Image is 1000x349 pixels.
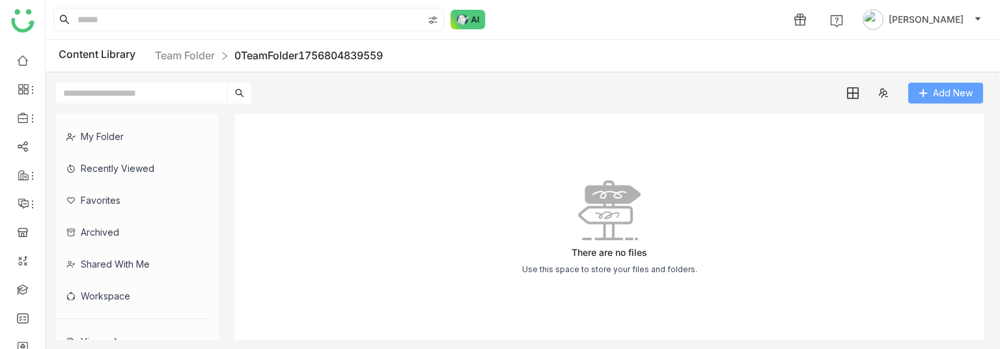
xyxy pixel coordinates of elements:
[847,87,859,99] img: grid.svg
[578,180,641,240] img: No data
[56,152,209,184] div: Recently Viewed
[59,48,383,64] div: Content Library
[863,9,883,30] img: avatar
[428,15,438,25] img: search-type.svg
[572,247,647,258] div: There are no files
[56,184,209,216] div: Favorites
[56,280,209,312] div: Workspace
[56,120,209,152] div: My Folder
[908,83,983,104] button: Add New
[889,12,964,27] span: [PERSON_NAME]
[11,9,35,33] img: logo
[933,86,973,100] span: Add New
[66,336,121,347] div: Views
[56,248,209,280] div: Shared with me
[451,10,486,29] img: ask-buddy-normal.svg
[234,49,383,62] a: 0TeamFolder1756804839559
[860,9,984,30] button: [PERSON_NAME]
[830,14,843,27] img: help.svg
[522,264,697,274] div: Use this space to store your files and folders.
[56,216,209,248] div: Archived
[155,49,215,62] a: Team Folder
